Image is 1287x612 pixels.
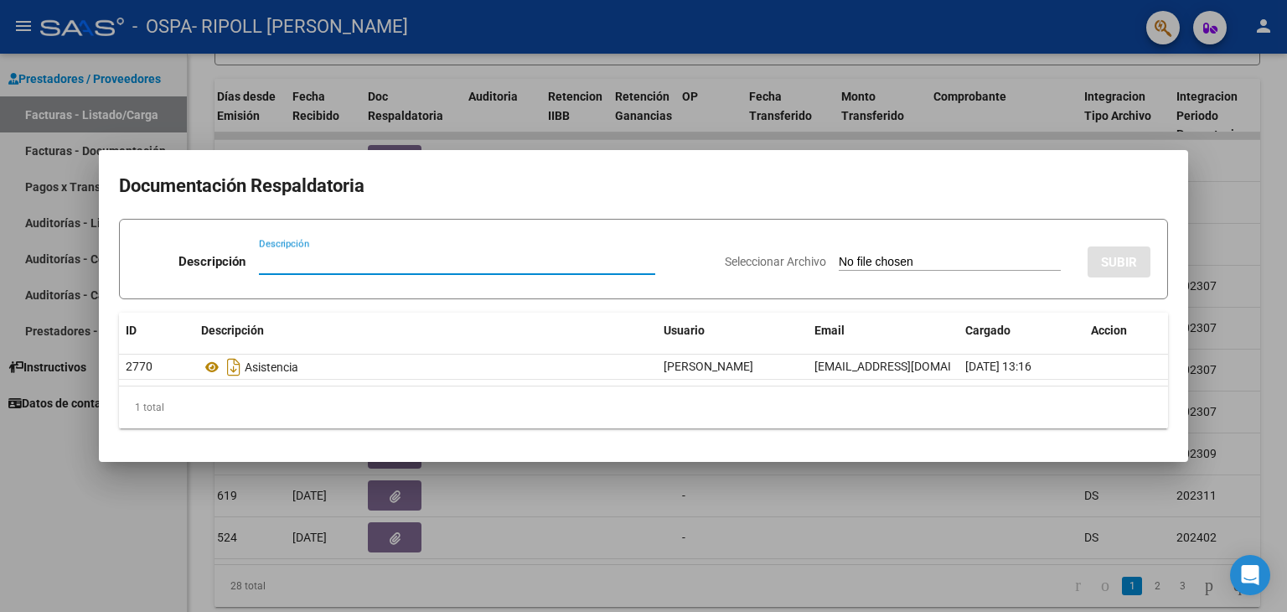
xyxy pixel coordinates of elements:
span: SUBIR [1101,255,1137,270]
span: 2770 [126,360,152,373]
span: ID [126,324,137,337]
datatable-header-cell: ID [119,313,194,349]
span: Email [814,324,845,337]
h2: Documentación Respaldatoria [119,170,1168,202]
datatable-header-cell: Accion [1084,313,1168,349]
span: Descripción [201,324,264,337]
span: Seleccionar Archivo [725,255,826,268]
div: Asistencia [201,354,650,381]
span: Accion [1091,324,1127,337]
datatable-header-cell: Cargado [959,313,1084,349]
datatable-header-cell: Email [808,313,959,349]
span: [DATE] 13:16 [965,360,1031,373]
p: Descripción [178,252,246,272]
datatable-header-cell: Usuario [657,313,808,349]
datatable-header-cell: Descripción [194,313,657,349]
div: Open Intercom Messenger [1230,555,1270,595]
div: 1 total [119,386,1168,428]
span: [EMAIL_ADDRESS][DOMAIN_NAME] [814,360,1000,373]
span: [PERSON_NAME] [664,360,753,373]
span: Cargado [965,324,1010,337]
span: Usuario [664,324,705,337]
i: Descargar documento [223,354,245,381]
button: SUBIR [1088,246,1150,277]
